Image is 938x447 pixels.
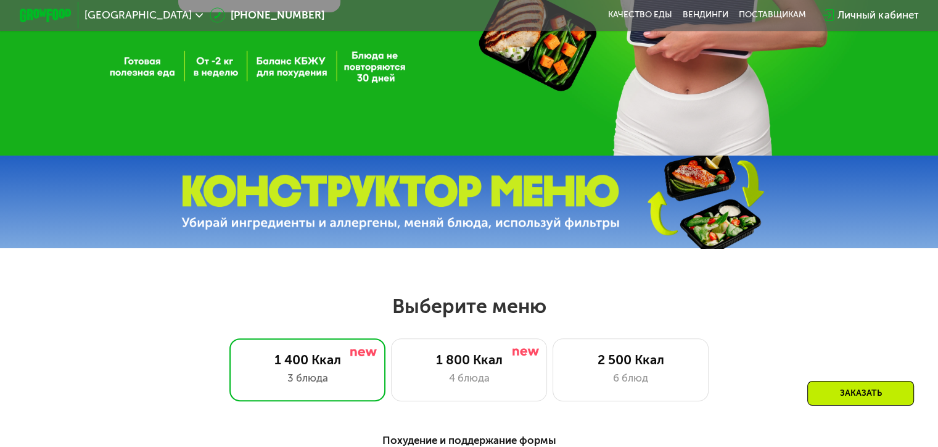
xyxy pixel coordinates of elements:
[683,10,728,20] a: Вендинги
[243,352,372,367] div: 1 400 Ккал
[739,10,806,20] div: поставщикам
[42,294,897,319] h2: Выберите меню
[807,381,914,406] div: Заказать
[243,370,372,386] div: 3 блюда
[608,10,672,20] a: Качество еды
[837,7,918,23] div: Личный кабинет
[84,10,192,20] span: [GEOGRAPHIC_DATA]
[566,370,695,386] div: 6 блюд
[566,352,695,367] div: 2 500 Ккал
[210,7,324,23] a: [PHONE_NUMBER]
[405,352,533,367] div: 1 800 Ккал
[405,370,533,386] div: 4 блюда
